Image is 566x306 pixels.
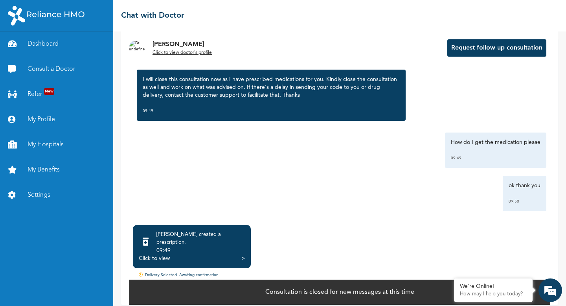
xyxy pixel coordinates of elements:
[509,197,540,205] div: 09:50
[129,272,550,279] div: Delivery Selected. Awaiting confirmation
[139,254,170,262] div: Click to view
[15,39,32,59] img: d_794563401_company_1708531726252_794563401
[460,291,527,297] p: How may I help you today?
[129,4,148,23] div: Minimize live chat window
[121,10,184,22] h2: Chat with Doctor
[153,50,212,55] u: Click to view doctor's profile
[4,280,77,286] span: Conversation
[4,239,150,267] textarea: Type your message and hit 'Enter'
[44,88,54,95] span: New
[41,44,132,54] div: Chat with us now
[241,254,245,262] div: >
[156,247,245,254] div: 09:49
[460,283,527,290] div: We're Online!
[451,138,540,146] p: How do I get the medication pleaae
[129,40,145,56] img: Dr. undefined`
[265,288,414,297] p: Consultation is closed for new messages at this time
[156,231,245,247] div: [PERSON_NAME] created a prescription .
[46,111,108,191] span: We're online!
[143,76,400,99] p: I will close this consultation now as I have prescribed medications for you. Kindly close the con...
[451,154,540,162] div: 09:49
[153,40,212,49] p: [PERSON_NAME]
[8,6,85,26] img: RelianceHMO's Logo
[143,107,400,115] div: 09:49
[447,39,546,57] button: Request follow up consultation
[77,267,150,291] div: FAQs
[509,182,540,190] p: ok thank you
